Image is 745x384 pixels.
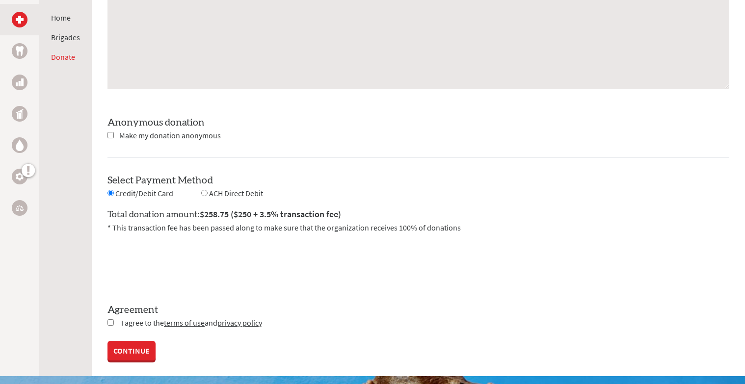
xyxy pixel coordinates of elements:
[12,137,27,153] a: Water
[107,176,213,185] label: Select Payment Method
[16,173,24,180] img: Engineering
[16,205,24,211] img: Legal Empowerment
[16,139,24,151] img: Water
[51,32,80,42] a: Brigades
[107,118,205,128] label: Anonymous donation
[107,303,729,317] label: Agreement
[16,46,24,55] img: Dental
[16,109,24,119] img: Public Health
[12,43,27,59] a: Dental
[200,208,341,220] span: $258.75 ($250 + 3.5% transaction fee)
[119,130,221,140] span: Make my donation anonymous
[51,12,80,24] li: Home
[12,169,27,184] a: Engineering
[121,318,262,328] span: I agree to the and
[16,16,24,24] img: Medical
[115,188,173,198] span: Credit/Debit Card
[107,341,156,360] a: CONTINUE
[12,200,27,216] a: Legal Empowerment
[107,207,341,222] label: Total donation amount:
[51,31,80,43] li: Brigades
[107,245,257,283] iframe: reCAPTCHA
[12,12,27,27] a: Medical
[16,78,24,86] img: Business
[209,188,263,198] span: ACH Direct Debit
[51,13,71,23] a: Home
[12,106,27,122] a: Public Health
[12,75,27,90] a: Business
[51,52,75,62] a: Donate
[217,318,262,328] a: privacy policy
[107,222,729,233] p: * This transaction fee has been passed along to make sure that the organization receives 100% of ...
[164,318,205,328] a: terms of use
[51,51,80,63] li: Donate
